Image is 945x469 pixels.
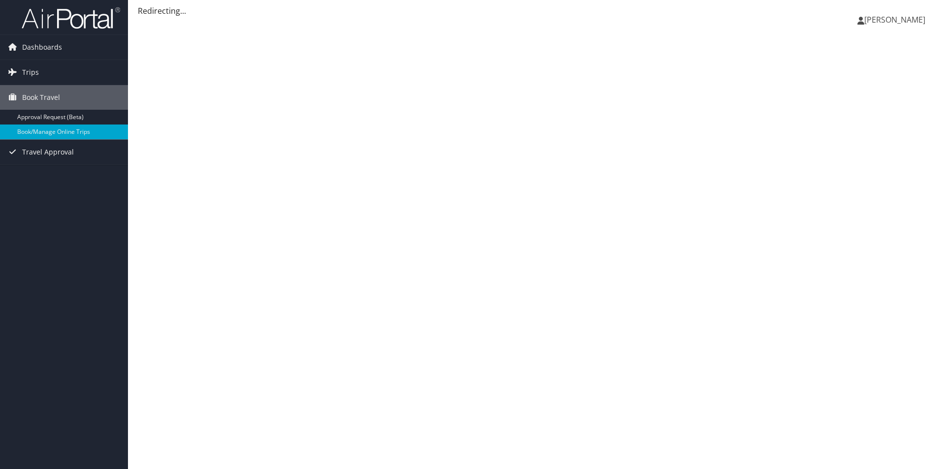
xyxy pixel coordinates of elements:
[22,6,120,30] img: airportal-logo.png
[857,5,935,34] a: [PERSON_NAME]
[22,35,62,60] span: Dashboards
[22,60,39,85] span: Trips
[22,85,60,110] span: Book Travel
[138,5,935,17] div: Redirecting...
[22,140,74,164] span: Travel Approval
[864,14,925,25] span: [PERSON_NAME]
